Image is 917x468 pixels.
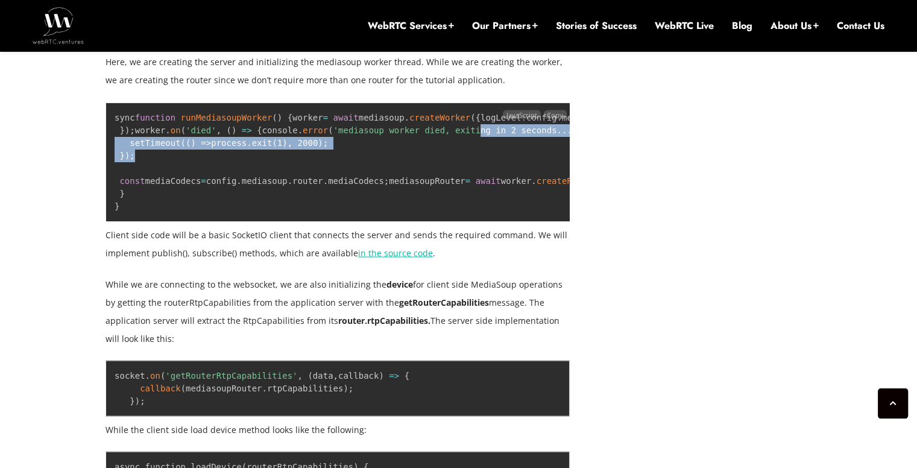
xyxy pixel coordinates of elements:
[257,125,262,134] span: {
[470,112,475,122] span: (
[191,138,195,147] span: )
[476,175,501,185] span: await
[333,125,623,134] span: 'mediasoup worker died, exiting in 2 seconds... [pid:%d]'
[181,383,186,393] span: (
[106,275,570,347] p: While we are connecting to the websocket, we are also initializing the for client side MediaSoup ...
[130,125,134,134] span: ;
[201,175,206,185] span: =
[333,370,338,380] span: ,
[547,110,563,119] span: Copy
[130,150,134,160] span: ;
[106,226,570,262] p: Client side code will be a basic SocketIO client that connects the server and sends the required ...
[181,138,186,147] span: (
[476,112,481,122] span: {
[165,125,170,134] span: .
[655,19,714,33] a: WebRTC Live
[837,19,884,33] a: Contact Us
[242,125,247,134] span: =
[181,112,273,122] span: runMediasoupWorker
[130,138,180,147] span: setTimeout
[247,138,251,147] span: .
[181,125,186,134] span: (
[135,112,175,122] span: function
[531,175,536,185] span: .
[732,19,752,33] a: Blog
[399,296,489,308] strong: getRouterCapabilities
[115,370,409,405] code: socket data callback mediasoupRouter rtpCapabilities
[119,150,124,160] span: }
[206,138,211,147] span: >
[272,112,277,122] span: (
[358,247,433,258] a: in the source code
[171,125,181,134] span: on
[298,138,318,147] span: 2000
[119,125,124,134] span: }
[328,125,333,134] span: (
[130,396,134,405] span: }
[201,138,206,147] span: =
[389,370,394,380] span: =
[472,19,538,33] a: Our Partners
[232,125,236,134] span: )
[125,150,130,160] span: )
[288,175,292,185] span: .
[368,19,454,33] a: WebRTC Services
[216,125,221,134] span: ,
[503,110,540,119] span: JavaScript
[140,396,145,405] span: ;
[33,7,84,43] img: WebRTC.ventures
[186,125,216,134] span: 'died'
[409,112,470,122] span: createWorker
[252,138,273,147] span: exit
[465,175,470,185] span: =
[405,370,409,380] span: {
[165,370,297,380] span: 'getRouterRtpCapabilities'
[160,370,165,380] span: (
[348,383,353,393] span: ;
[343,383,348,393] span: )
[150,370,160,380] span: on
[125,125,130,134] span: )
[379,370,383,380] span: )
[227,125,232,134] span: (
[303,125,328,134] span: error
[298,125,303,134] span: .
[236,175,241,185] span: .
[135,396,140,405] span: )
[277,112,282,122] span: )
[544,110,567,119] button: Copy
[186,138,191,147] span: (
[386,278,413,289] strong: device
[384,175,389,185] span: ;
[115,201,119,210] span: }
[323,112,328,122] span: =
[394,370,399,380] span: >
[106,420,570,438] p: While the client side load device method looks like the following:
[106,53,570,89] p: Here, we are creating the server and initializing the mediasoup worker thread. While we are creat...
[405,112,409,122] span: .
[318,138,323,147] span: )
[537,175,597,185] span: createRouter
[288,112,292,122] span: {
[323,138,328,147] span: ;
[262,383,266,393] span: .
[119,188,124,198] span: }
[247,125,251,134] span: >
[119,175,145,185] span: const
[145,370,150,380] span: .
[288,138,292,147] span: ,
[277,138,282,147] span: 1
[770,19,819,33] a: About Us
[140,383,180,393] span: callback
[556,19,637,33] a: Stories of Success
[333,112,359,122] span: await
[272,138,277,147] span: (
[338,314,430,326] strong: router.rtpCapabilities.
[297,370,302,380] span: ,
[323,175,328,185] span: .
[282,138,287,147] span: )
[307,370,312,380] span: (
